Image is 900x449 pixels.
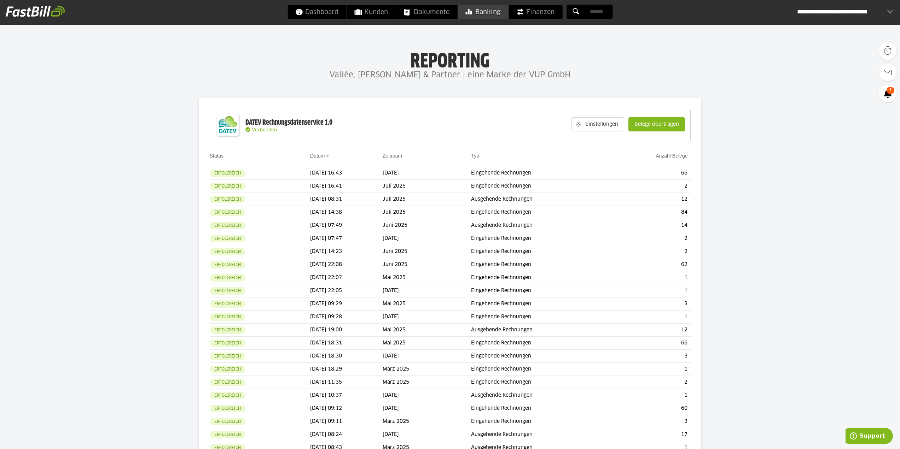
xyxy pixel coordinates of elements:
[471,206,611,219] td: Eingehende Rechnungen
[656,153,687,159] a: Anzahl Belege
[210,366,245,373] sl-badge: Erfolgreich
[458,5,508,19] a: Banking
[210,392,245,399] sl-badge: Erfolgreich
[383,232,471,245] td: [DATE]
[210,326,245,334] sl-badge: Erfolgreich
[611,428,691,441] td: 17
[383,428,471,441] td: [DATE]
[383,324,471,337] td: Mai 2025
[471,271,611,284] td: Eingehende Rechnungen
[887,87,894,94] span: 1
[509,5,562,19] a: Finanzen
[210,183,245,190] sl-badge: Erfolgreich
[611,337,691,350] td: 66
[383,245,471,258] td: Juni 2025
[471,350,611,363] td: Eingehende Rechnungen
[295,5,338,19] span: Dashboard
[471,376,611,389] td: Eingehende Rechnungen
[252,128,277,132] span: Verbunden
[471,219,611,232] td: Ausgehende Rechnungen
[383,376,471,389] td: März 2025
[210,170,245,177] sl-badge: Erfolgreich
[210,209,245,216] sl-badge: Erfolgreich
[611,258,691,271] td: 62
[214,111,242,139] img: DATEV-Datenservice Logo
[310,167,383,180] td: [DATE] 16:43
[210,379,245,386] sl-badge: Erfolgreich
[611,193,691,206] td: 12
[310,258,383,271] td: [DATE] 22:08
[310,232,383,245] td: [DATE] 07:47
[210,222,245,229] sl-badge: Erfolgreich
[611,297,691,311] td: 3
[383,415,471,428] td: März 2025
[326,155,331,157] img: sort_desc.gif
[383,297,471,311] td: Mai 2025
[471,193,611,206] td: Ausgehende Rechnungen
[611,180,691,193] td: 2
[471,324,611,337] td: Ausgehende Rechnungen
[347,5,396,19] a: Kunden
[611,389,691,402] td: 1
[210,339,245,347] sl-badge: Erfolgreich
[471,363,611,376] td: Eingehende Rechnungen
[396,5,457,19] a: Dokumente
[310,363,383,376] td: [DATE] 18:29
[611,415,691,428] td: 3
[471,337,611,350] td: Eingehende Rechnungen
[310,389,383,402] td: [DATE] 10:37
[611,219,691,232] td: 14
[611,232,691,245] td: 2
[611,245,691,258] td: 2
[310,219,383,232] td: [DATE] 07:49
[471,153,479,159] a: Typ
[245,118,332,127] div: DATEV Rechnungsdatenservice 1.0
[210,235,245,242] sl-badge: Erfolgreich
[611,350,691,363] td: 3
[383,206,471,219] td: Juli 2025
[471,284,611,297] td: Eingehende Rechnungen
[383,180,471,193] td: Juli 2025
[611,402,691,415] td: 60
[465,5,500,19] span: Banking
[571,117,624,131] sl-button: Einstellungen
[383,167,471,180] td: [DATE]
[383,271,471,284] td: Mai 2025
[471,245,611,258] td: Eingehende Rechnungen
[210,153,224,159] a: Status
[628,117,685,131] sl-button: Belege übertragen
[611,167,691,180] td: 66
[310,324,383,337] td: [DATE] 19:00
[611,311,691,324] td: 1
[310,297,383,311] td: [DATE] 09:29
[310,193,383,206] td: [DATE] 08:31
[71,50,829,68] h1: Reporting
[471,297,611,311] td: Eingehende Rechnungen
[310,206,383,219] td: [DATE] 14:38
[383,193,471,206] td: Juli 2025
[611,206,691,219] td: 84
[310,271,383,284] td: [DATE] 22:07
[611,324,691,337] td: 12
[383,389,471,402] td: [DATE]
[210,300,245,308] sl-badge: Erfolgreich
[846,428,893,445] iframe: Öffnet ein Widget, in dem Sie weitere Informationen finden
[310,284,383,297] td: [DATE] 22:05
[310,350,383,363] td: [DATE] 18:30
[471,389,611,402] td: Ausgehende Rechnungen
[404,5,449,19] span: Dokumente
[471,311,611,324] td: Eingehende Rechnungen
[210,196,245,203] sl-badge: Erfolgreich
[210,274,245,282] sl-badge: Erfolgreich
[383,219,471,232] td: Juni 2025
[210,248,245,255] sl-badge: Erfolgreich
[471,167,611,180] td: Eingehende Rechnungen
[383,284,471,297] td: [DATE]
[288,5,346,19] a: Dashboard
[310,180,383,193] td: [DATE] 16:41
[471,232,611,245] td: Eingehende Rechnungen
[471,258,611,271] td: Eingehende Rechnungen
[210,431,245,438] sl-badge: Erfolgreich
[516,5,554,19] span: Finanzen
[471,415,611,428] td: Eingehende Rechnungen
